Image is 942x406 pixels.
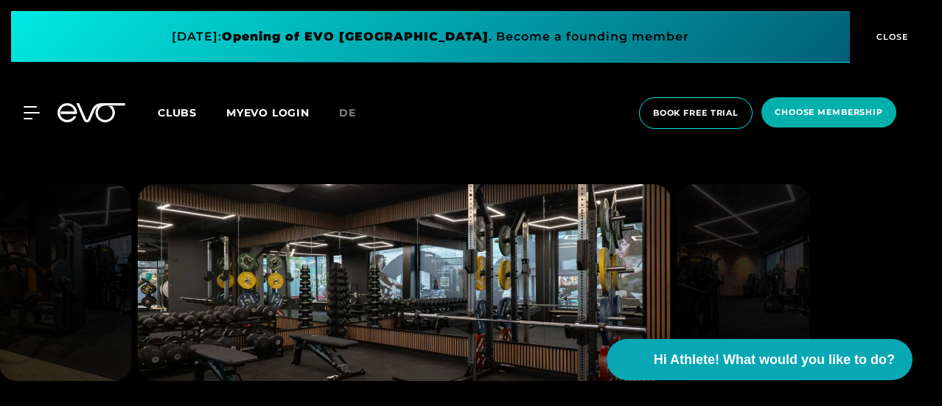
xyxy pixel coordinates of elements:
img: evofitness [138,184,671,381]
span: book free trial [653,107,739,119]
button: CLOSE [850,11,931,63]
a: choose membership [757,97,901,129]
span: de [339,106,356,119]
span: CLOSE [873,30,909,43]
img: evofitness [677,184,810,381]
span: choose membership [775,106,883,119]
a: MYEVO LOGIN [226,106,310,119]
a: Clubs [158,105,226,119]
span: Hi Athlete! What would you like to do? [654,350,895,370]
span: Clubs [158,106,197,119]
button: Hi Athlete! What would you like to do? [607,339,913,380]
a: book free trial [635,97,757,129]
a: de [339,105,374,122]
